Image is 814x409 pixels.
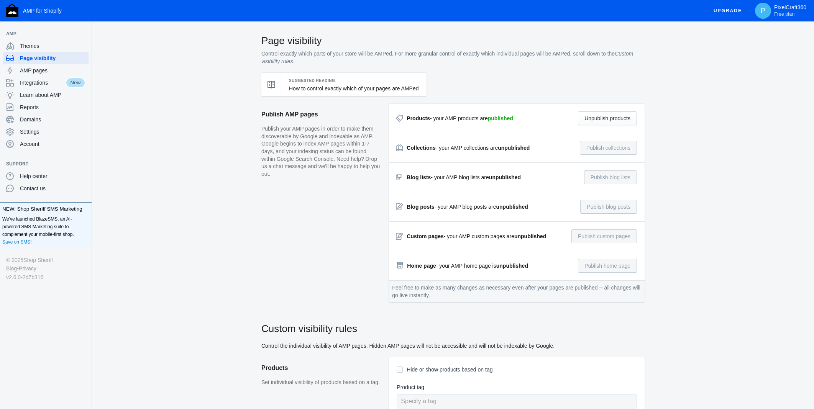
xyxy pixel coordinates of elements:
[397,394,637,408] input: Specify a tag
[20,128,85,136] span: Settings
[397,383,637,392] label: Product tag
[6,4,18,17] img: Shop Sheriff Logo
[20,172,85,180] span: Help center
[407,173,521,181] div: - your AMP blog lists are
[3,126,89,138] a: Settings
[289,77,419,85] h5: Suggested Reading
[289,85,419,92] a: How to control exactly which of your pages are AMPed
[496,263,528,269] strong: unpublished
[578,259,637,273] button: Publish home page
[407,263,436,269] strong: Home page
[261,379,381,386] p: Set individual visibility of products based on a tag.
[78,162,90,165] button: Add a sales channel
[6,160,78,168] span: Support
[407,203,528,211] div: - your AMP blog posts are
[3,138,89,150] a: Account
[6,30,78,38] span: AMP
[407,232,546,240] div: - your AMP custom pages are
[407,262,528,270] div: - your AMP home page is
[3,52,89,64] a: Page visibility
[20,140,85,148] span: Account
[20,79,66,87] span: Integrations
[2,238,32,246] a: Save on SMS!
[407,204,434,210] strong: Blog posts
[3,64,89,77] a: AMP pages
[407,115,430,121] strong: Products
[707,4,748,18] button: Upgrade
[407,145,435,151] strong: Collections
[759,7,767,15] span: P
[20,116,85,123] span: Domains
[774,4,806,17] p: PixelCraft360
[20,54,85,62] span: Page visibility
[261,50,645,65] p: Control exactly which parts of your store will be AMPed. For more granular control of exactly whi...
[407,115,513,122] div: - your AMP products are
[774,11,794,17] span: Free plan
[261,357,381,379] h2: Products
[514,233,546,239] strong: unpublished
[3,101,89,113] a: Reports
[489,174,521,180] strong: unpublished
[261,34,645,47] h2: Page visibility
[407,174,431,180] strong: Blog lists
[578,111,637,125] button: Unpublish products
[261,322,645,335] h2: Custom visibility rules
[3,40,89,52] a: Themes
[3,182,89,195] a: Contact us
[389,280,645,302] div: Feel free to make as many changes as necessary even after your pages are published -- all changes...
[6,256,85,264] div: © 2025
[3,113,89,126] a: Domains
[407,365,492,375] label: Hide or show products based on tag
[261,104,381,125] h2: Publish AMP pages
[6,264,85,273] div: •
[407,144,530,152] div: - your AMP collections are
[580,141,637,155] button: Publish collections
[488,115,513,121] strong: published
[261,125,381,178] p: Publish your AMP pages in order to make them discoverable by Google and indexable as AMP. Google ...
[6,273,85,281] div: v2.6.0-2d7b316
[714,4,742,18] span: Upgrade
[19,264,36,273] a: Privacy
[20,42,85,50] span: Themes
[3,89,89,101] a: Learn about AMP
[20,91,85,99] span: Learn about AMP
[261,322,645,350] div: Control the individual visibility of AMP pages. Hidden AMP pages will not be accessible and will ...
[23,256,53,264] a: Shop Sheriff
[20,67,85,74] span: AMP pages
[78,32,90,35] button: Add a sales channel
[496,204,528,210] strong: unpublished
[776,371,805,400] iframe: Drift Widget Chat Controller
[584,170,637,184] button: Publish blog lists
[66,77,85,88] span: New
[571,229,637,243] button: Publish custom pages
[498,145,530,151] strong: unpublished
[20,103,85,111] span: Reports
[407,233,443,239] strong: Custom pages
[20,185,85,192] span: Contact us
[3,77,89,89] a: IntegrationsNew
[6,264,17,273] a: Blog
[23,8,62,14] span: AMP for Shopify
[261,51,633,64] i: Custom visibility rules
[580,200,637,214] button: Publish blog posts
